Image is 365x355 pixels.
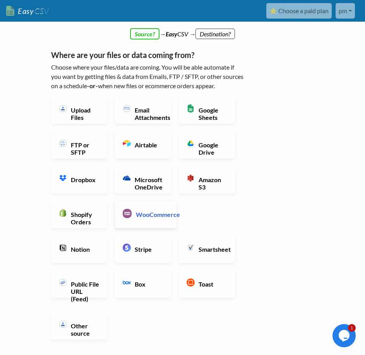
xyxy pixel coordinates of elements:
[133,280,163,288] h6: Box
[133,176,163,191] h6: Microsoft OneDrive
[123,139,131,147] img: Airtable App & API
[59,174,67,182] img: Dropbox App & API
[332,324,357,347] iframe: chat widget
[123,278,131,287] img: Box App & API
[115,166,171,193] a: Microsoft OneDrive
[115,236,171,263] a: Stripe
[69,176,99,183] h6: Dropbox
[115,131,171,159] a: Airtable
[59,320,67,328] img: Other Source App & API
[69,280,99,303] h6: Public File URL (Feed)
[115,201,177,228] a: WooCommerce
[69,246,99,253] h6: Notion
[133,141,163,148] h6: Airtable
[59,104,67,113] img: Upload Files App & API
[187,104,195,113] img: Google Sheets App & API
[51,166,107,193] a: Dropbox
[51,63,245,90] p: Choose where your files/data are coming. You will be able automate if you want by getting files &...
[133,246,163,253] h6: Stripe
[51,131,107,159] a: FTP or SFTP
[51,201,107,228] a: Shopify Orders
[123,104,131,113] img: Email New CSV or XLSX File App & API
[69,211,99,225] h6: Shopify Orders
[51,236,107,263] a: Notion
[115,97,171,124] a: Email Attachments
[59,278,67,287] img: Public File URL App & API
[51,50,245,60] h5: Where are your files or data coming from?
[133,106,163,121] h6: Email Attachments
[179,131,235,159] a: Google Drive
[187,139,195,147] img: Google Drive App & API
[51,97,107,124] a: Upload Files
[59,209,67,217] img: Shopify App & API
[115,271,171,298] a: Box
[187,278,195,287] img: Toast App & API
[87,82,98,89] b: -or-
[59,139,67,147] img: FTP or SFTP App & API
[59,244,67,252] img: Notion App & API
[123,174,131,182] img: Microsoft OneDrive App & API
[179,166,235,193] a: Amazon S3
[266,3,332,19] a: ⭐ Choose a paid plan
[197,106,227,121] h6: Google Sheets
[134,211,168,218] h6: WooCommerce
[69,141,99,156] h6: FTP or SFTP
[43,22,322,39] div: → CSV →
[197,176,227,191] h6: Amazon S3
[69,106,99,121] h6: Upload Files
[197,246,227,253] h6: Smartsheet
[179,97,235,124] a: Google Sheets
[123,244,131,252] img: Stripe App & API
[197,280,227,288] h6: Toast
[51,271,107,298] a: Public File URL (Feed)
[51,312,107,340] a: Other source
[179,271,235,298] a: Toast
[34,6,49,16] span: CSV
[197,141,227,156] h6: Google Drive
[6,3,49,19] a: EasyCSV
[187,174,195,182] img: Amazon S3 App & API
[187,244,195,252] img: Smartsheet App & API
[69,322,99,337] h6: Other source
[336,3,355,19] a: pm
[123,209,132,218] img: WooCommerce App & API
[179,236,235,263] a: Smartsheet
